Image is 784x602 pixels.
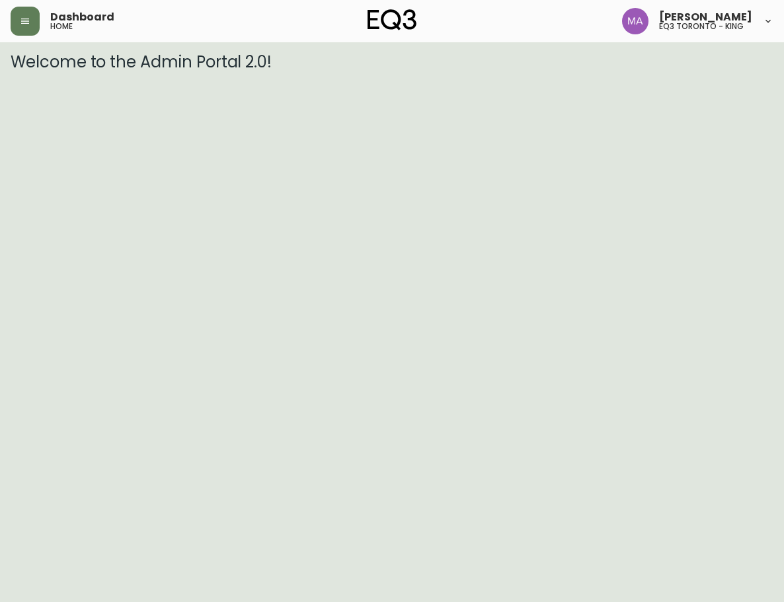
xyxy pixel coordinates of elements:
[50,22,73,30] h5: home
[622,8,648,34] img: 4f0989f25cbf85e7eb2537583095d61e
[50,12,114,22] span: Dashboard
[659,12,752,22] span: [PERSON_NAME]
[659,22,744,30] h5: eq3 toronto - king
[368,9,416,30] img: logo
[11,53,773,71] h3: Welcome to the Admin Portal 2.0!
